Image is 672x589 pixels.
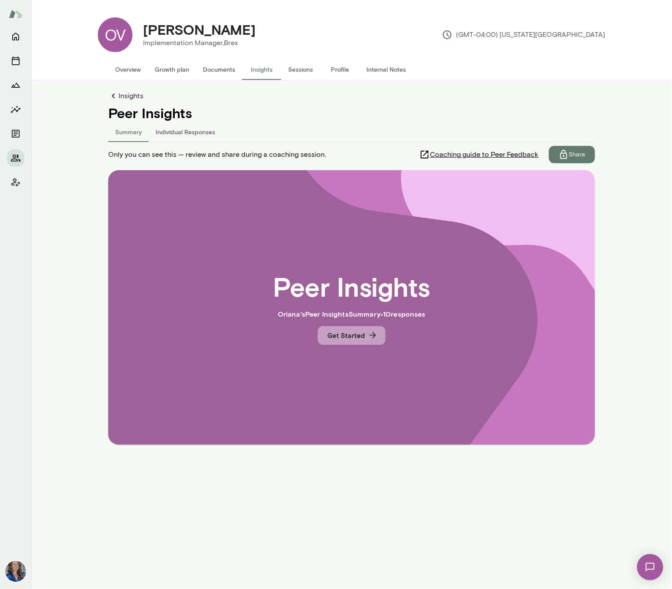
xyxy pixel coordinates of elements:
span: Only you can see this — review and share during a coaching session. [108,149,326,160]
span: • 10 response s [381,310,426,318]
button: Growth plan [148,59,196,80]
p: Implementation Manager, Brex [143,38,256,48]
h2: Peer Insights [273,271,430,302]
button: Overview [108,59,148,80]
button: Profile [320,59,359,80]
div: responses-tab [108,121,595,142]
button: Insights [242,59,281,80]
button: Documents [196,59,242,80]
span: Coaching guide to Peer Feedback [430,149,539,160]
button: Members [7,149,24,167]
button: Get Started [318,326,386,344]
button: Sessions [281,59,320,80]
a: Coaching guide to Peer Feedback [419,146,549,163]
button: Client app [7,174,24,191]
p: (GMT-04:00) [US_STATE][GEOGRAPHIC_DATA] [442,30,605,40]
div: OV [98,17,133,52]
button: Home [7,28,24,45]
h4: [PERSON_NAME] [143,21,256,38]
button: Documents [7,125,24,142]
a: Insights [108,91,595,101]
button: Individual Responses [149,121,222,142]
button: Share [549,146,595,163]
img: Nicole Menkhoff [5,561,26,582]
span: Oriana 's Peer Insights Summary [278,310,381,318]
button: Internal Notes [359,59,413,80]
button: Summary [108,121,149,142]
p: Share [569,150,586,159]
button: Insights [7,101,24,118]
h4: Peer Insights [108,105,595,121]
button: Sessions [7,52,24,69]
button: Growth Plan [7,76,24,94]
img: Mento [9,6,23,22]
